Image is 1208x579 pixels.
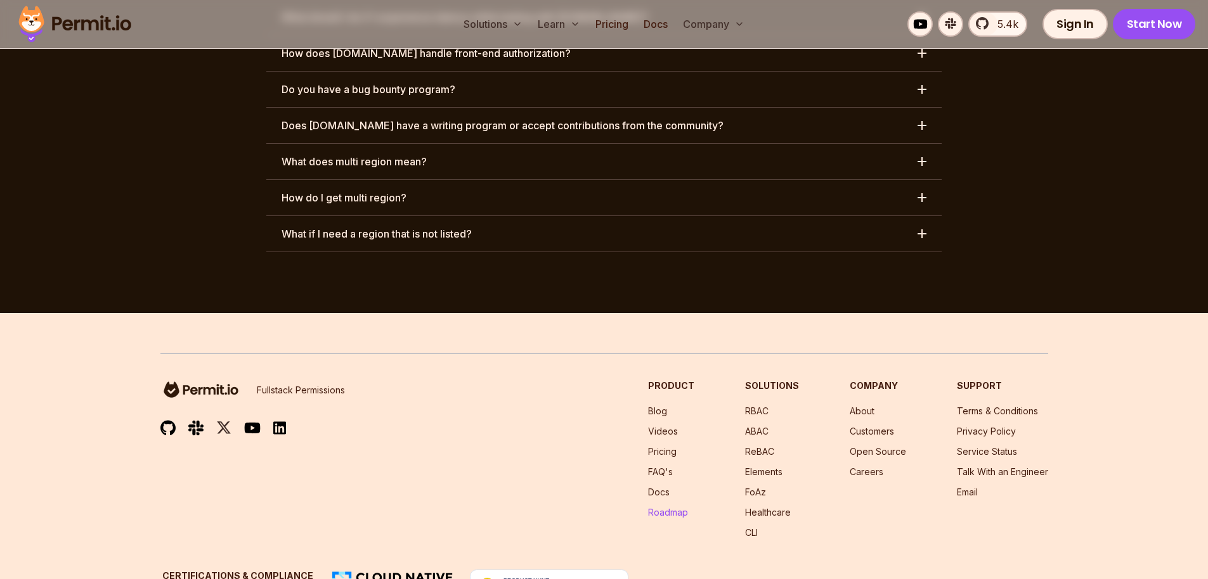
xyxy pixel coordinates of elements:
a: Healthcare [745,507,791,518]
span: 5.4k [990,16,1018,32]
button: Solutions [458,11,528,37]
a: Careers [850,466,883,477]
h3: What if I need a region that is not listed? [282,226,472,241]
h3: Product [648,379,694,392]
a: Pricing [648,446,677,457]
a: Service Status [957,446,1017,457]
a: Docs [648,487,670,497]
a: RBAC [745,405,769,416]
h3: Solutions [745,379,799,392]
a: Customers [850,426,894,436]
img: linkedin [273,421,286,435]
h3: How do I get multi region? [282,190,406,205]
button: How does [DOMAIN_NAME] handle front-end authorization? [266,35,942,71]
button: Learn [533,11,585,37]
a: FoAz [745,487,766,497]
a: Blog [648,405,667,416]
a: Email [957,487,978,497]
a: Open Source [850,446,906,457]
a: FAQ's [648,466,673,477]
img: youtube [244,421,261,435]
button: Do you have a bug bounty program? [266,72,942,107]
a: ABAC [745,426,769,436]
img: github [160,420,176,436]
a: 5.4k [968,11,1027,37]
button: Company [678,11,750,37]
a: CLI [745,527,758,538]
button: What does multi region mean? [266,144,942,179]
button: Does [DOMAIN_NAME] have a writing program or accept contributions from the community? [266,108,942,143]
h3: Do you have a bug bounty program? [282,82,455,97]
a: Start Now [1113,9,1196,39]
button: How do I get multi region? [266,180,942,215]
a: About [850,405,874,416]
img: Permit logo [13,3,137,46]
a: Privacy Policy [957,426,1016,436]
a: Elements [745,466,783,477]
a: Docs [639,11,673,37]
a: Videos [648,426,678,436]
h3: What does multi region mean? [282,154,427,169]
h3: Company [850,379,906,392]
a: Roadmap [648,507,688,518]
p: Fullstack Permissions [257,384,345,397]
h3: Support [957,379,1048,392]
img: logo [160,379,242,400]
a: Pricing [590,11,633,37]
a: Terms & Conditions [957,405,1038,416]
img: slack [188,419,204,436]
a: Sign In [1042,9,1108,39]
a: ReBAC [745,446,774,457]
a: Talk With an Engineer [957,466,1048,477]
img: twitter [216,420,231,436]
h3: Does [DOMAIN_NAME] have a writing program or accept contributions from the community? [282,118,724,133]
button: What if I need a region that is not listed? [266,216,942,251]
h3: How does [DOMAIN_NAME] handle front-end authorization? [282,46,571,61]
